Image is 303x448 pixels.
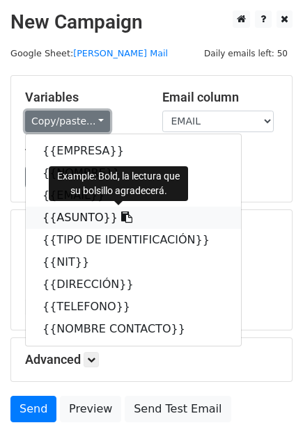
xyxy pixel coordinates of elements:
[26,251,241,273] a: {{NIT}}
[73,48,168,58] a: [PERSON_NAME] Mail
[49,166,188,201] div: Example: Bold, la lectura que su bolsillo agradecerá.
[26,140,241,162] a: {{EMPRESA}}
[10,396,56,422] a: Send
[199,48,293,58] a: Daily emails left: 50
[26,229,241,251] a: {{TIPO DE IDENTIFICACIÓN}}
[60,396,121,422] a: Preview
[26,273,241,296] a: {{DIRECCIÓN}}
[10,48,168,58] small: Google Sheet:
[233,381,303,448] div: Widget de chat
[26,184,241,207] a: {{EMAIL}}
[125,396,231,422] a: Send Test Email
[26,296,241,318] a: {{TELEFONO}}
[10,10,293,34] h2: New Campaign
[25,352,278,367] h5: Advanced
[26,207,241,229] a: {{ASUNTO}}
[162,90,279,105] h5: Email column
[25,90,141,105] h5: Variables
[25,111,110,132] a: Copy/paste...
[26,318,241,340] a: {{NOMBRE CONTACTO}}
[199,46,293,61] span: Daily emails left: 50
[233,381,303,448] iframe: Chat Widget
[26,162,241,184] a: {{NOMBRE}}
